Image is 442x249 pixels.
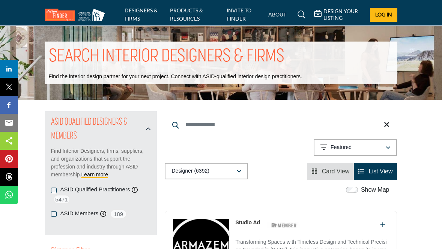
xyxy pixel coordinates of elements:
[331,144,352,151] p: Featured
[369,168,393,174] span: List View
[361,185,389,194] label: Show Map
[322,168,350,174] span: Card View
[314,8,364,21] div: DESIGN YOUR LISTING
[314,139,397,156] button: Featured
[51,147,151,179] p: Find Interior Designers, firms, suppliers, and organizations that support the profession and indu...
[51,116,144,143] h2: ASID QUALIFIED DESIGNERS & MEMBERS
[370,8,397,22] button: Log In
[45,9,109,21] img: Site Logo
[311,168,349,174] a: View Card
[170,7,203,22] a: PRODUCTS & RESOURCES
[267,221,301,230] img: ASID Members Badge Icon
[165,116,397,134] input: Search Keyword
[227,7,251,22] a: INVITE TO FINDER
[110,209,127,219] span: 189
[60,209,99,218] label: ASID Members
[51,211,57,217] input: ASID Members checkbox
[380,222,385,228] a: Add To List
[49,45,284,69] h1: SEARCH INTERIOR DESIGNERS & FIRMS
[60,185,130,194] label: ASID Qualified Practitioners
[375,11,392,18] span: Log In
[49,73,302,81] p: Find the interior design partner for your next project. Connect with ASID-qualified interior desi...
[290,9,310,21] a: Search
[51,188,57,193] input: ASID Qualified Practitioners checkbox
[53,195,70,204] span: 5471
[171,167,209,175] p: Designer (6392)
[235,219,260,225] a: Studio Ad
[81,171,108,177] a: Learn more
[165,163,248,179] button: Designer (6392)
[125,7,158,22] a: DESIGNERS & FIRMS
[354,163,397,180] li: List View
[323,8,364,21] h5: DESIGN YOUR LISTING
[235,219,260,227] p: Studio Ad
[307,163,354,180] li: Card View
[268,11,286,18] a: ABOUT
[358,168,392,174] a: View List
